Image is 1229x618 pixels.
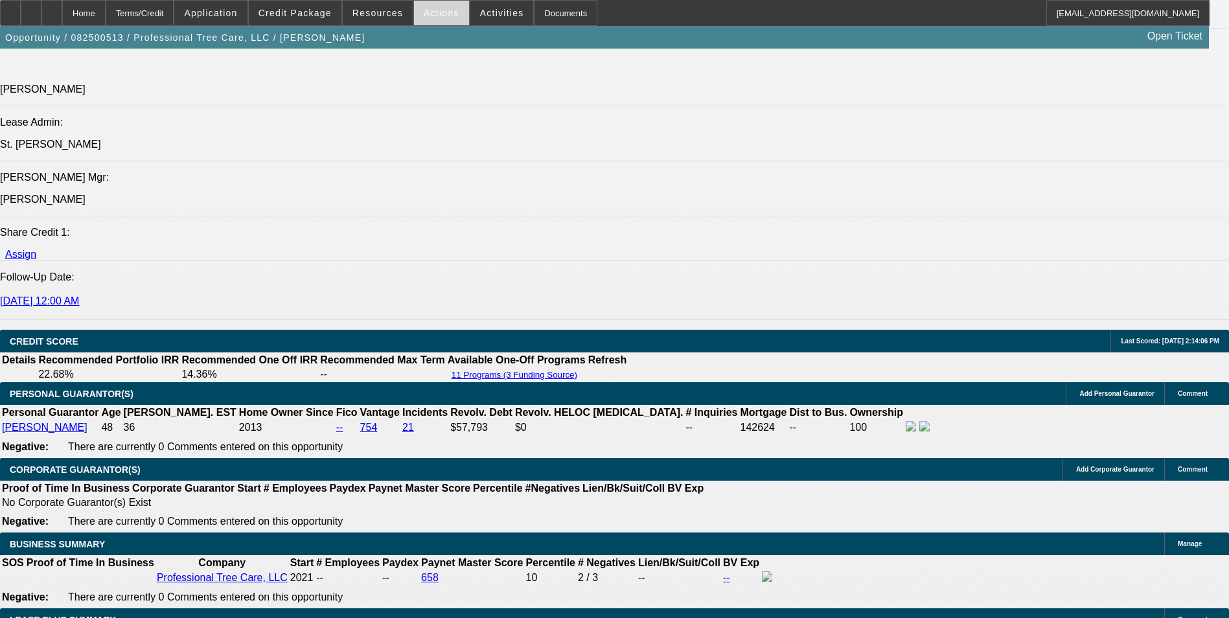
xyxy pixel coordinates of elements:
td: -- [789,420,848,435]
span: Actions [424,8,459,18]
span: Last Scored: [DATE] 2:14:06 PM [1121,338,1219,345]
button: Credit Package [249,1,341,25]
b: Fico [336,407,358,418]
th: Recommended Portfolio IRR [38,354,179,367]
b: # Employees [316,557,380,568]
img: linkedin-icon.png [919,421,930,431]
b: Revolv. HELOC [MEDICAL_DATA]. [515,407,683,418]
td: 14.36% [181,368,318,381]
b: Start [237,483,260,494]
b: Negative: [2,441,49,452]
a: Assign [5,249,36,260]
a: 754 [360,422,378,433]
b: # Inquiries [685,407,737,418]
button: Activities [470,1,534,25]
td: 100 [849,420,904,435]
span: Application [184,8,237,18]
th: Recommended Max Term [319,354,446,367]
th: Details [1,354,36,367]
span: Activities [480,8,524,18]
b: Incidents [402,407,448,418]
th: Proof of Time In Business [26,556,155,569]
span: Manage [1178,540,1202,547]
span: -- [316,572,323,583]
td: 48 [100,420,121,435]
span: CREDIT SCORE [10,336,78,347]
td: -- [685,420,738,435]
td: 142624 [740,420,788,435]
div: 10 [525,572,575,584]
button: Application [174,1,247,25]
span: There are currently 0 Comments entered on this opportunity [68,591,343,602]
span: Opportunity / 082500513 / Professional Tree Care, LLC / [PERSON_NAME] [5,32,365,43]
th: Proof of Time In Business [1,482,130,495]
b: Percentile [525,557,575,568]
a: Professional Tree Care, LLC [157,572,288,583]
div: 2 / 3 [578,572,636,584]
b: BV Exp [723,557,759,568]
b: Dist to Bus. [790,407,847,418]
span: PERSONAL GUARANTOR(S) [10,389,133,399]
th: SOS [1,556,25,569]
span: There are currently 0 Comments entered on this opportunity [68,441,343,452]
a: 658 [421,572,439,583]
b: Age [101,407,121,418]
span: 2013 [239,422,262,433]
td: -- [637,571,721,585]
span: Add Corporate Guarantor [1076,466,1154,473]
b: Vantage [360,407,400,418]
td: -- [382,571,419,585]
b: # Employees [264,483,327,494]
td: 2021 [290,571,314,585]
b: Lien/Bk/Suit/Coll [638,557,720,568]
td: -- [319,368,446,381]
th: Recommended One Off IRR [181,354,318,367]
b: Paynet Master Score [369,483,470,494]
span: Resources [352,8,403,18]
button: Resources [343,1,413,25]
td: No Corporate Guarantor(s) Exist [1,496,709,509]
td: $57,793 [450,420,513,435]
b: Company [198,557,246,568]
td: 36 [123,420,237,435]
span: There are currently 0 Comments entered on this opportunity [68,516,343,527]
img: facebook-icon.png [762,571,772,582]
a: -- [723,572,730,583]
span: Add Personal Guarantor [1079,390,1154,397]
b: Mortgage [741,407,787,418]
th: Available One-Off Programs [447,354,586,367]
b: Paydex [330,483,366,494]
b: Negative: [2,516,49,527]
span: Comment [1178,390,1208,397]
b: Personal Guarantor [2,407,98,418]
b: Revolv. Debt [450,407,512,418]
a: -- [336,422,343,433]
b: Start [290,557,314,568]
a: 21 [402,422,414,433]
button: 11 Programs (3 Funding Source) [448,369,581,380]
span: Credit Package [258,8,332,18]
b: Lien/Bk/Suit/Coll [582,483,665,494]
b: Ownership [849,407,903,418]
b: #Negatives [525,483,580,494]
a: Open Ticket [1142,25,1208,47]
a: [PERSON_NAME] [2,422,87,433]
td: 22.68% [38,368,179,381]
b: Paynet Master Score [421,557,523,568]
b: [PERSON_NAME]. EST [124,407,236,418]
th: Refresh [588,354,628,367]
b: BV Exp [667,483,704,494]
b: Home Owner Since [239,407,334,418]
span: Comment [1178,466,1208,473]
button: Actions [414,1,469,25]
td: $0 [514,420,684,435]
span: CORPORATE GUARANTOR(S) [10,464,141,475]
b: Negative: [2,591,49,602]
img: facebook-icon.png [906,421,916,431]
b: Paydex [382,557,419,568]
b: Corporate Guarantor [132,483,235,494]
b: Percentile [473,483,522,494]
b: # Negatives [578,557,636,568]
span: BUSINESS SUMMARY [10,539,105,549]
